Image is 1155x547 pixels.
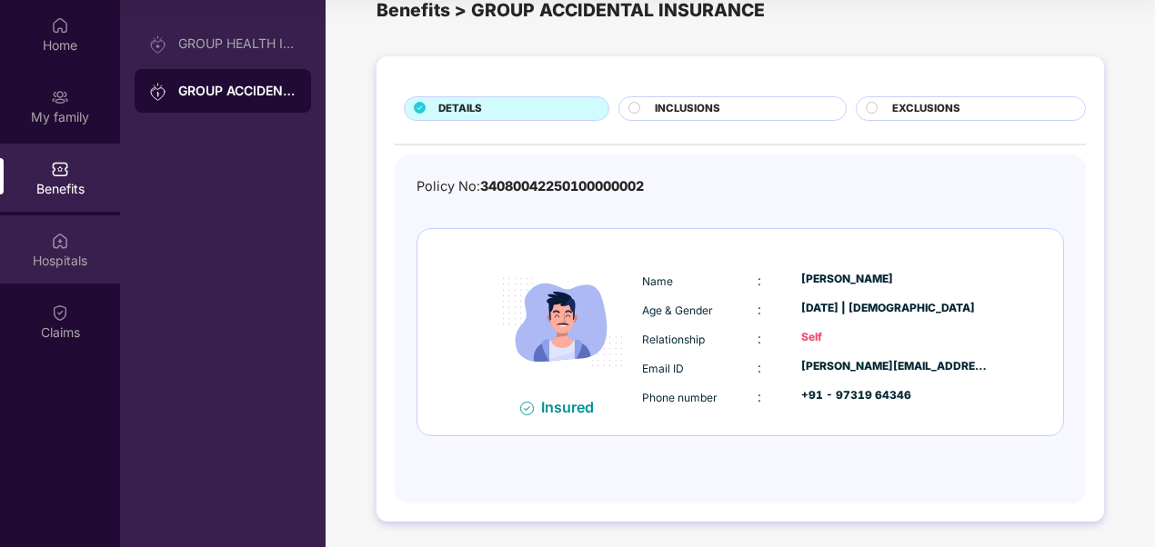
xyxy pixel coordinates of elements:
div: Policy No: [417,176,644,197]
span: EXCLUSIONS [892,101,960,117]
span: 34080042250100000002 [480,178,644,194]
div: Insured [541,398,605,416]
span: INCLUSIONS [655,101,720,117]
span: Phone number [642,391,718,404]
div: [DATE] | [DEMOGRAPHIC_DATA] [801,300,989,317]
span: : [758,360,761,375]
span: Name [642,274,673,288]
span: Email ID [642,362,684,375]
div: GROUP HEALTH INSURANCE [178,36,296,51]
img: icon [487,247,638,397]
img: svg+xml;base64,PHN2ZyBpZD0iQ2xhaW0iIHhtbG5zPSJodHRwOi8vd3d3LnczLm9yZy8yMDAwL3N2ZyIgd2lkdGg9IjIwIi... [51,303,69,322]
div: GROUP ACCIDENTAL INSURANCE [178,82,296,100]
span: : [758,302,761,317]
span: Age & Gender [642,303,713,317]
img: svg+xml;base64,PHN2ZyBpZD0iQmVuZWZpdHMiIHhtbG5zPSJodHRwOi8vd3d3LnczLm9yZy8yMDAwL3N2ZyIgd2lkdGg9Ij... [51,160,69,178]
span: DETAILS [438,101,482,117]
span: Relationship [642,333,705,346]
div: Self [801,329,989,346]
span: : [758,389,761,404]
div: [PERSON_NAME][EMAIL_ADDRESS][DOMAIN_NAME] [801,358,989,375]
img: svg+xml;base64,PHN2ZyB3aWR0aD0iMjAiIGhlaWdodD0iMjAiIHZpZXdCb3g9IjAgMCAyMCAyMCIgZmlsbD0ibm9uZSIgeG... [149,83,167,101]
span: : [758,273,761,288]
div: [PERSON_NAME] [801,271,989,288]
span: : [758,331,761,346]
img: svg+xml;base64,PHN2ZyBpZD0iSG9tZSIgeG1sbnM9Imh0dHA6Ly93d3cudzMub3JnLzIwMDAvc3ZnIiB3aWR0aD0iMjAiIG... [51,16,69,35]
img: svg+xml;base64,PHN2ZyBpZD0iSG9zcGl0YWxzIiB4bWxucz0iaHR0cDovL3d3dy53My5vcmcvMjAwMC9zdmciIHdpZHRoPS... [51,232,69,250]
img: svg+xml;base64,PHN2ZyB3aWR0aD0iMjAiIGhlaWdodD0iMjAiIHZpZXdCb3g9IjAgMCAyMCAyMCIgZmlsbD0ibm9uZSIgeG... [149,35,167,54]
img: svg+xml;base64,PHN2ZyB4bWxucz0iaHR0cDovL3d3dy53My5vcmcvMjAwMC9zdmciIHdpZHRoPSIxNiIgaGVpZ2h0PSIxNi... [520,402,534,415]
div: +91 - 97319 64346 [801,387,989,404]
img: svg+xml;base64,PHN2ZyB3aWR0aD0iMjAiIGhlaWdodD0iMjAiIHZpZXdCb3g9IjAgMCAyMCAyMCIgZmlsbD0ibm9uZSIgeG... [51,88,69,106]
